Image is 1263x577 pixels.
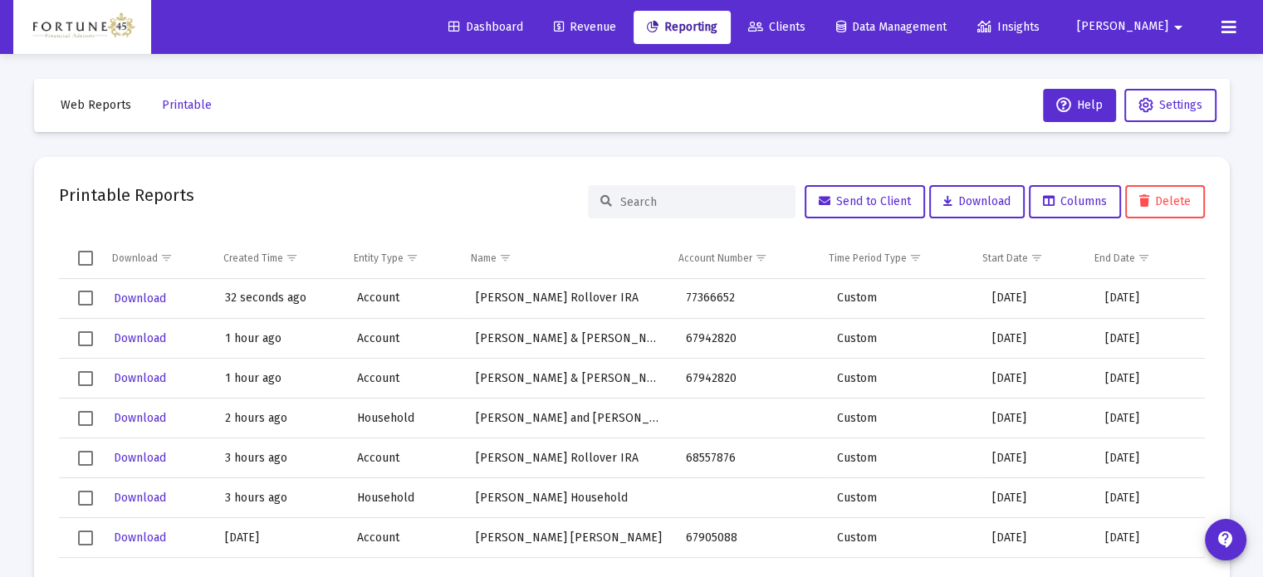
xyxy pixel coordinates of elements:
[825,478,981,518] td: Custom
[448,20,523,34] span: Dashboard
[345,518,463,558] td: Account
[1124,89,1216,122] button: Settings
[554,20,616,34] span: Revenue
[1094,319,1204,359] td: [DATE]
[825,399,981,438] td: Custom
[1138,252,1150,264] span: Show filter options for column 'End Date'
[825,438,981,478] td: Custom
[213,359,345,399] td: 1 hour ago
[114,411,166,425] span: Download
[114,371,166,385] span: Download
[345,478,463,518] td: Household
[78,291,93,306] div: Select row
[112,446,168,470] button: Download
[345,399,463,438] td: Household
[345,279,463,319] td: Account
[78,491,93,506] div: Select row
[1056,98,1103,112] span: Help
[673,518,825,558] td: 67905088
[1057,10,1208,43] button: [PERSON_NAME]
[213,438,345,478] td: 3 hours ago
[971,238,1083,278] td: Column Start Date
[1094,279,1204,319] td: [DATE]
[748,20,805,34] span: Clients
[342,238,460,278] td: Column Entity Type
[160,252,173,264] span: Show filter options for column 'Download'
[634,11,731,44] a: Reporting
[286,252,298,264] span: Show filter options for column 'Created Time'
[471,252,497,265] div: Name
[1094,518,1204,558] td: [DATE]
[114,331,166,345] span: Download
[964,11,1053,44] a: Insights
[345,438,463,478] td: Account
[464,518,674,558] td: [PERSON_NAME] [PERSON_NAME]
[673,319,825,359] td: 67942820
[982,252,1028,265] div: Start Date
[1083,238,1192,278] td: Column End Date
[1125,185,1205,218] button: Delete
[825,279,981,319] td: Custom
[345,359,463,399] td: Account
[1094,399,1204,438] td: [DATE]
[354,252,404,265] div: Entity Type
[1216,530,1236,550] mat-icon: contact_support
[213,279,345,319] td: 32 seconds ago
[678,252,752,265] div: Account Number
[673,438,825,478] td: 68557876
[981,279,1094,319] td: [DATE]
[26,11,139,44] img: Dashboard
[213,478,345,518] td: 3 hours ago
[61,98,131,112] span: Web Reports
[1043,89,1116,122] button: Help
[78,371,93,386] div: Select row
[459,238,667,278] td: Column Name
[929,185,1025,218] button: Download
[1159,98,1202,112] span: Settings
[499,252,512,264] span: Show filter options for column 'Name'
[213,319,345,359] td: 1 hour ago
[1077,20,1168,34] span: [PERSON_NAME]
[213,518,345,558] td: [DATE]
[825,518,981,558] td: Custom
[981,478,1094,518] td: [DATE]
[673,279,825,319] td: 77366652
[78,251,93,266] div: Select all
[112,326,168,350] button: Download
[755,252,767,264] span: Show filter options for column 'Account Number'
[1139,194,1191,208] span: Delete
[464,319,674,359] td: [PERSON_NAME] & [PERSON_NAME] Community Property
[1030,252,1043,264] span: Show filter options for column 'Start Date'
[977,20,1040,34] span: Insights
[114,531,166,545] span: Download
[981,399,1094,438] td: [DATE]
[114,491,166,505] span: Download
[981,438,1094,478] td: [DATE]
[829,252,907,265] div: Time Period Type
[100,238,213,278] td: Column Download
[464,399,674,438] td: [PERSON_NAME] and [PERSON_NAME] Household
[114,291,166,306] span: Download
[47,89,144,122] button: Web Reports
[213,399,345,438] td: 2 hours ago
[464,478,674,518] td: [PERSON_NAME] Household
[1168,11,1188,44] mat-icon: arrow_drop_down
[825,319,981,359] td: Custom
[112,252,158,265] div: Download
[981,518,1094,558] td: [DATE]
[1029,185,1121,218] button: Columns
[1094,478,1204,518] td: [DATE]
[112,486,168,510] button: Download
[819,194,911,208] span: Send to Client
[464,438,674,478] td: [PERSON_NAME] Rollover IRA
[1094,252,1135,265] div: End Date
[817,238,971,278] td: Column Time Period Type
[981,319,1094,359] td: [DATE]
[909,252,922,264] span: Show filter options for column 'Time Period Type'
[620,195,783,209] input: Search
[78,451,93,466] div: Select row
[981,359,1094,399] td: [DATE]
[78,531,93,545] div: Select row
[212,238,341,278] td: Column Created Time
[1043,194,1107,208] span: Columns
